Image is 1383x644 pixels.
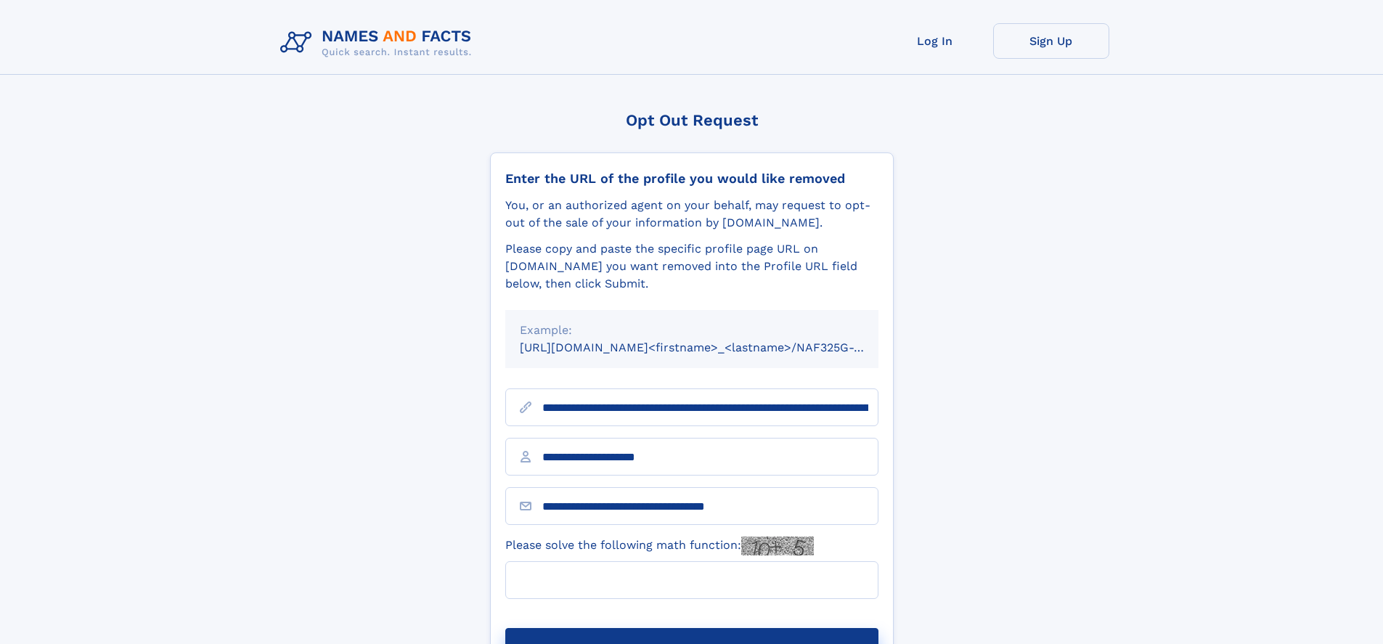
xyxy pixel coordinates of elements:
div: Example: [520,322,864,339]
label: Please solve the following math function: [505,537,814,555]
div: Please copy and paste the specific profile page URL on [DOMAIN_NAME] you want removed into the Pr... [505,240,878,293]
div: You, or an authorized agent on your behalf, may request to opt-out of the sale of your informatio... [505,197,878,232]
a: Log In [877,23,993,59]
img: Logo Names and Facts [274,23,484,62]
small: [URL][DOMAIN_NAME]<firstname>_<lastname>/NAF325G-xxxxxxxx [520,341,906,354]
a: Sign Up [993,23,1109,59]
div: Opt Out Request [490,111,894,129]
div: Enter the URL of the profile you would like removed [505,171,878,187]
